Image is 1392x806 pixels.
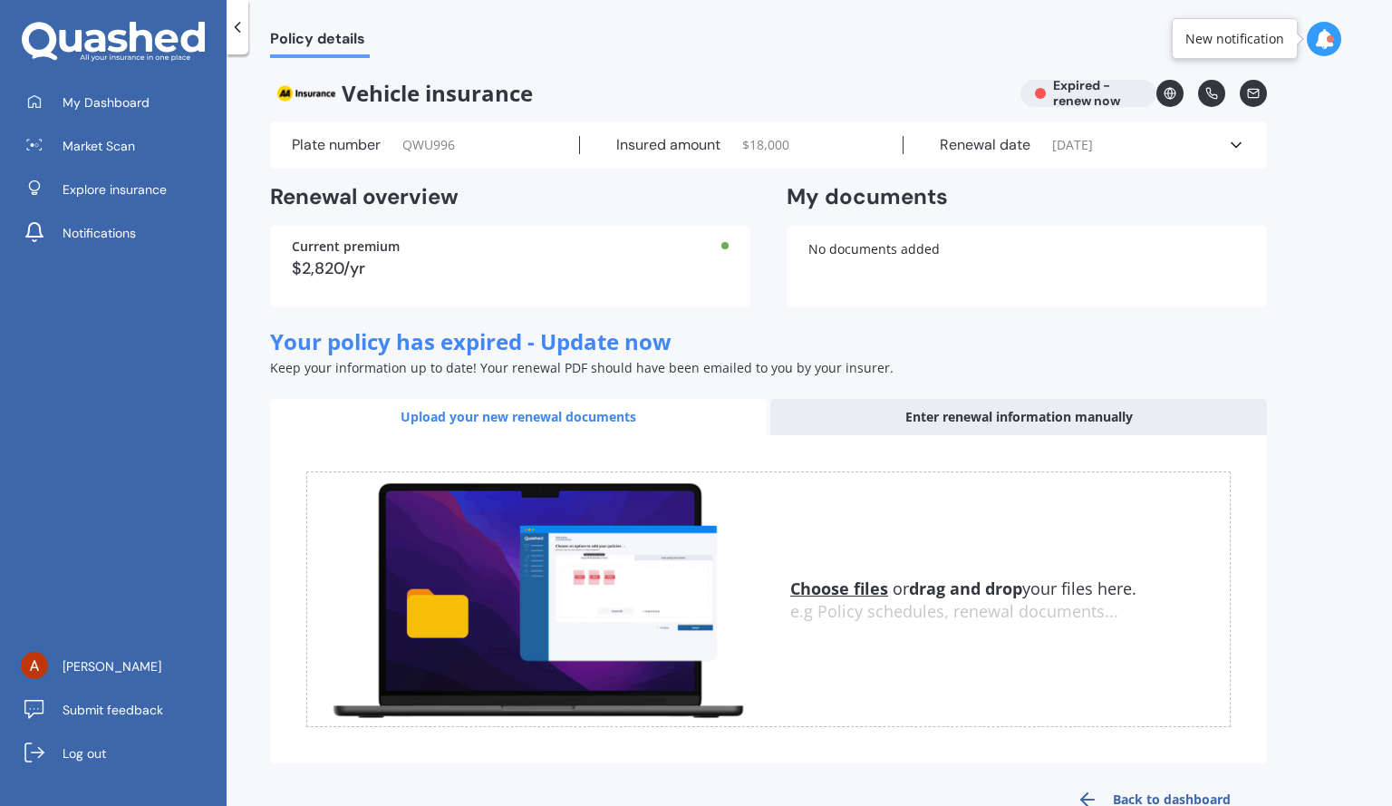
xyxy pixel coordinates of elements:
[14,128,227,164] a: Market Scan
[770,399,1267,435] div: Enter renewal information manually
[14,692,227,728] a: Submit feedback
[292,240,729,253] div: Current premium
[402,136,455,154] span: QWU996
[63,657,161,675] span: [PERSON_NAME]
[63,93,150,112] span: My Dashboard
[909,578,1022,599] b: drag and drop
[790,602,1230,622] div: e.g Policy schedules, renewal documents...
[790,578,1136,599] span: or your files here.
[270,359,894,376] span: Keep your information up to date! Your renewal PDF should have been emailed to you by your insurer.
[63,744,106,762] span: Log out
[270,326,672,356] span: Your policy has expired - Update now
[292,136,381,154] label: Plate number
[63,224,136,242] span: Notifications
[940,136,1030,154] label: Renewal date
[270,183,750,211] h2: Renewal overview
[1052,136,1093,154] span: [DATE]
[14,215,227,251] a: Notifications
[14,84,227,121] a: My Dashboard
[270,399,767,435] div: Upload your new renewal documents
[307,472,768,727] img: upload.de96410c8ce839c3fdd5.gif
[790,578,888,599] u: Choose files
[1185,30,1284,48] div: New notification
[14,648,227,685] a: [PERSON_NAME]
[63,137,135,155] span: Market Scan
[292,260,729,277] div: $2,820/yr
[742,136,789,154] span: $ 18,000
[270,80,342,107] img: AA.webp
[63,180,167,199] span: Explore insurance
[14,735,227,772] a: Log out
[14,171,227,208] a: Explore insurance
[270,80,1006,107] span: Vehicle insurance
[63,701,163,719] span: Submit feedback
[787,183,948,211] h2: My documents
[270,30,370,54] span: Policy details
[21,652,48,679] img: ACg8ocIGNUyrRVF8poHby7Kr_NMBmfs7ndJA0o5HW2rJP0kCcZYxaA=s96-c
[616,136,720,154] label: Insured amount
[787,226,1267,307] div: No documents added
